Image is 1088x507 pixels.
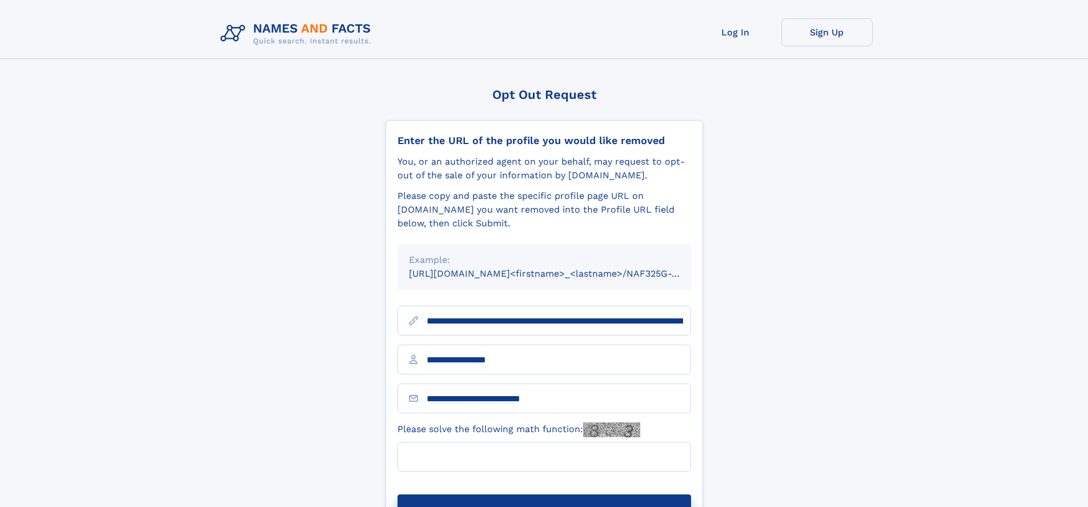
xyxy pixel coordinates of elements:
div: Opt Out Request [386,87,703,102]
small: [URL][DOMAIN_NAME]<firstname>_<lastname>/NAF325G-xxxxxxxx [409,268,713,279]
div: You, or an authorized agent on your behalf, may request to opt-out of the sale of your informatio... [398,155,691,182]
div: Enter the URL of the profile you would like removed [398,134,691,147]
img: Logo Names and Facts [216,18,380,49]
a: Log In [690,18,781,46]
div: Example: [409,253,680,267]
div: Please copy and paste the specific profile page URL on [DOMAIN_NAME] you want removed into the Pr... [398,189,691,230]
label: Please solve the following math function: [398,422,640,437]
a: Sign Up [781,18,873,46]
